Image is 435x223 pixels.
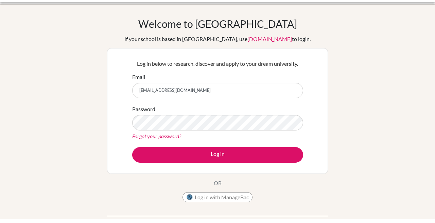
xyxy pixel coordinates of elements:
label: Email [132,77,145,85]
div: If your school is based in [GEOGRAPHIC_DATA], use to login. [124,39,311,47]
p: Log in below to research, discover and apply to your dream university. [132,64,303,72]
button: Log in [132,151,303,167]
h1: Welcome to [GEOGRAPHIC_DATA] [138,22,297,34]
label: Password [132,109,155,117]
button: Log in with ManageBac [182,196,253,206]
a: [DOMAIN_NAME] [247,40,292,46]
p: OR [214,183,222,191]
a: Forgot your password? [132,137,181,143]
